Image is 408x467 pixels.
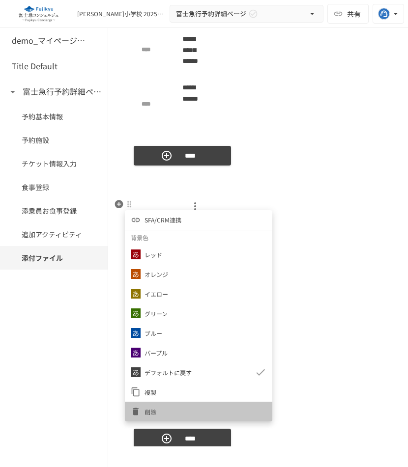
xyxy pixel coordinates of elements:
p: パープル [145,348,168,357]
p: イエロー [145,289,168,299]
span: 複製 [145,387,266,397]
span: SFA/CRM連携 [145,215,181,224]
p: デフォルトに戻す [145,368,192,377]
p: レッド [145,250,162,259]
span: 削除 [145,407,266,416]
p: 背景色 [131,233,148,242]
p: ブルー [145,329,162,338]
p: オレンジ [145,270,168,279]
p: グリーン [145,309,168,318]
